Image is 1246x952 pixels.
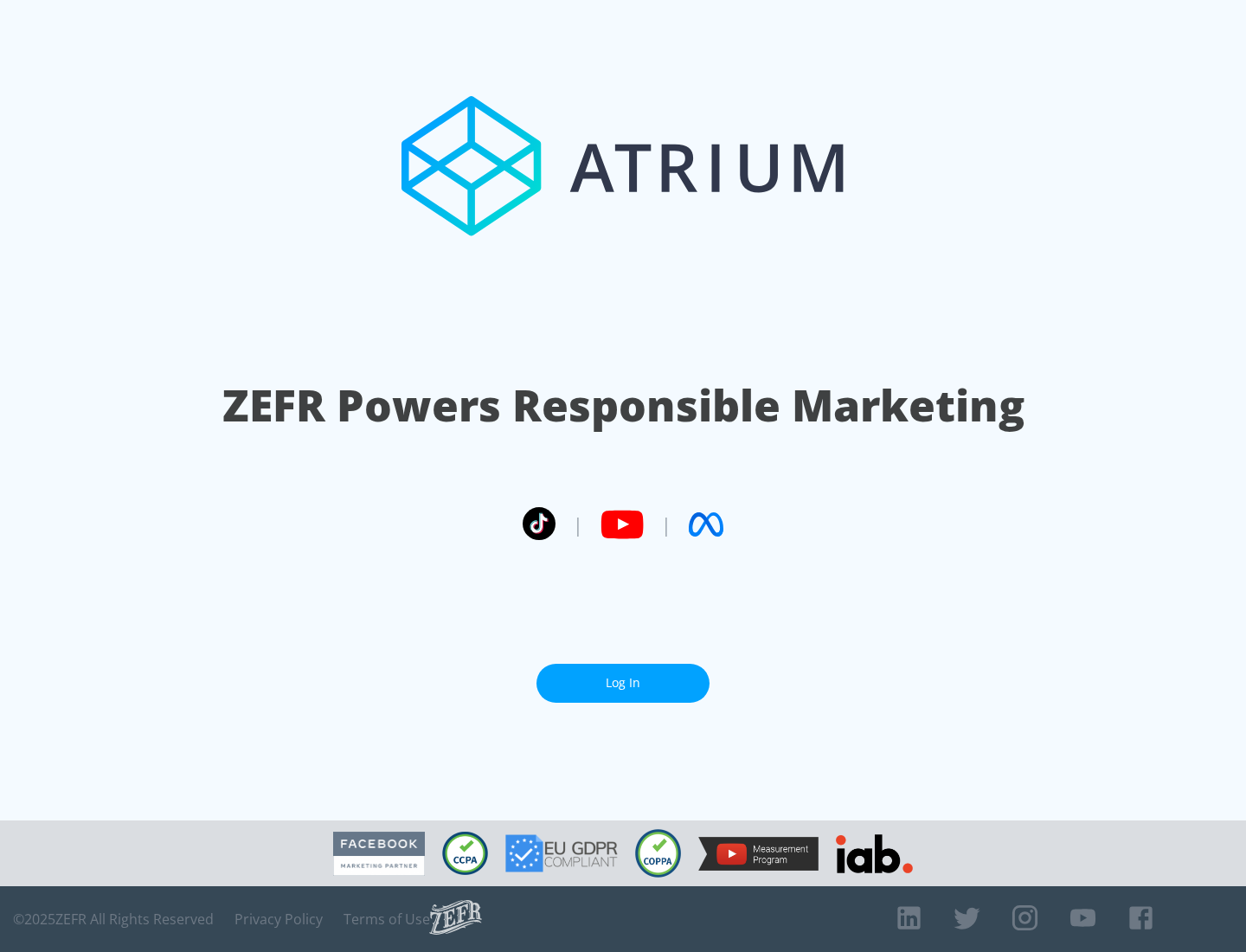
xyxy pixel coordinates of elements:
a: Log In [536,664,710,703]
span: | [661,511,671,537]
img: IAB [836,834,913,873]
img: YouTube Measurement Program [698,837,819,871]
img: Facebook Marketing Partner [333,832,425,876]
span: | [573,511,583,537]
a: Privacy Policy [234,910,323,928]
img: GDPR Compliant [505,834,618,872]
h1: ZEFR Powers Responsible Marketing [222,376,1024,435]
span: © 2025 ZEFR All Rights Reserved [13,910,214,928]
img: CCPA Compliant [442,832,488,875]
a: Terms of Use [344,910,430,928]
img: COPPA Compliant [635,829,681,878]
